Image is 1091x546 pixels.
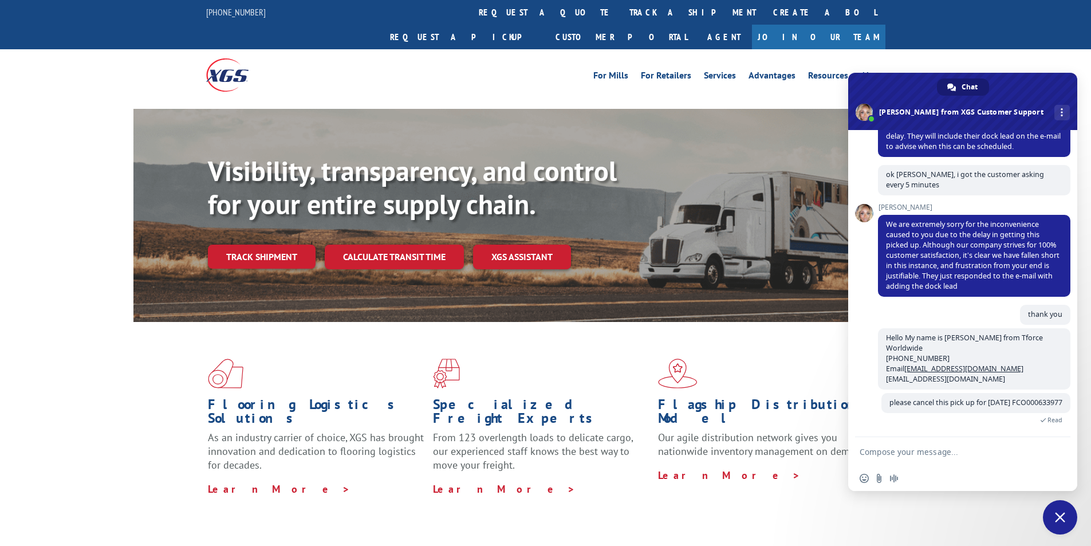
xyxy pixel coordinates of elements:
a: Track shipment [208,245,316,269]
span: Our agile distribution network gives you nationwide inventory management on demand. [658,431,869,458]
a: Learn More > [433,482,576,496]
a: Learn More > [208,482,350,496]
div: Close chat [1043,500,1077,535]
a: About [861,71,885,84]
span: Audio message [889,474,899,483]
span: We are extremely sorry for the inconvenience caused to you due to the delay in getting this picke... [886,219,1060,291]
img: xgs-icon-focused-on-flooring-red [433,359,460,388]
a: XGS ASSISTANT [473,245,571,269]
span: ok [PERSON_NAME], i got the customer asking every 5 minutes [886,170,1044,190]
a: For Retailers [641,71,691,84]
h1: Specialized Freight Experts [433,398,649,431]
span: Hello My name is [PERSON_NAME] from Tforce Worldwide [PHONE_NUMBER] Email [EMAIL_ADDRESS][DOMAIN_... [886,333,1043,384]
span: [PERSON_NAME] [878,203,1070,211]
h1: Flagship Distribution Model [658,398,875,431]
textarea: Compose your message... [860,447,1041,457]
a: Customer Portal [547,25,696,49]
span: I called the Kent terminal and they apologize for the delay. They will include their dock lead on... [886,121,1062,151]
h1: Flooring Logistics Solutions [208,398,424,431]
a: [EMAIL_ADDRESS][DOMAIN_NAME] [904,364,1023,374]
a: Join Our Team [752,25,885,49]
a: Resources [808,71,848,84]
a: [PHONE_NUMBER] [206,6,266,18]
span: Send a file [875,474,884,483]
span: Read [1047,416,1062,424]
span: Chat [962,78,978,96]
div: Chat [937,78,989,96]
a: Services [704,71,736,84]
a: Calculate transit time [325,245,464,269]
div: More channels [1054,105,1070,120]
a: Request a pickup [381,25,547,49]
a: Agent [696,25,752,49]
span: Insert an emoji [860,474,869,483]
a: Learn More > [658,469,801,482]
a: For Mills [593,71,628,84]
span: thank you [1028,309,1062,319]
img: xgs-icon-flagship-distribution-model-red [658,359,698,388]
span: please cancel this pick up for [DATE] FCO000633977 [889,398,1062,407]
span: As an industry carrier of choice, XGS has brought innovation and dedication to flooring logistics... [208,431,424,472]
a: Advantages [749,71,795,84]
b: Visibility, transparency, and control for your entire supply chain. [208,153,617,222]
img: xgs-icon-total-supply-chain-intelligence-red [208,359,243,388]
p: From 123 overlength loads to delicate cargo, our experienced staff knows the best way to move you... [433,431,649,482]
